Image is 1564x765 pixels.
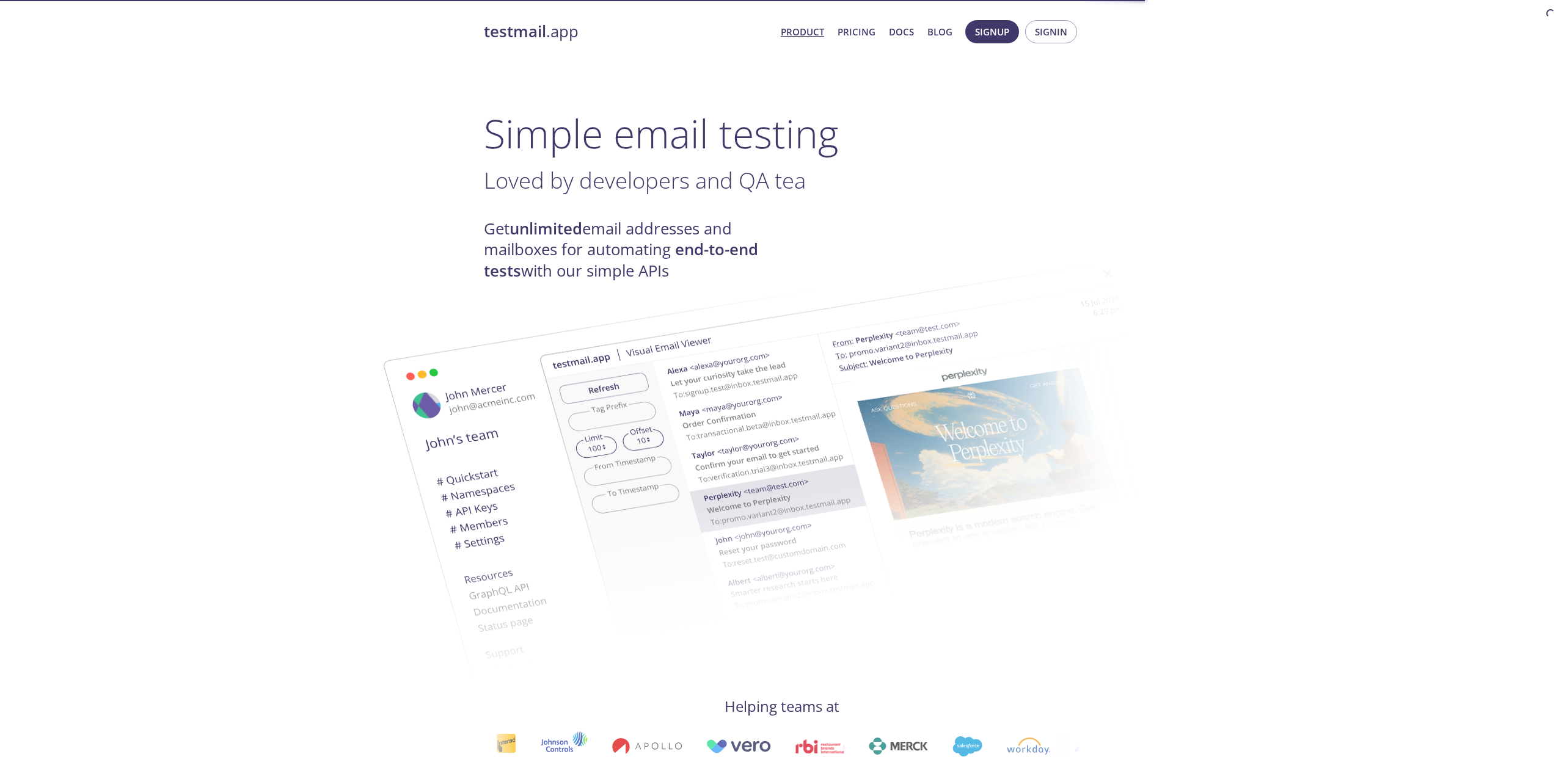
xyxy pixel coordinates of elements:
[868,738,927,755] img: merck
[838,24,875,40] a: Pricing
[484,165,806,195] span: Loved by developers and QA tea
[539,243,1199,656] img: testmail-email-viewer
[612,738,681,755] img: apollo
[1025,20,1077,43] button: Signin
[706,739,770,753] img: vero
[1035,24,1067,40] span: Signin
[1006,738,1050,755] img: workday
[795,739,844,753] img: rbi
[484,219,782,281] h4: Get email addresses and mailboxes for automating with our simple APIs
[889,24,914,40] a: Docs
[781,24,824,40] a: Product
[484,21,546,42] strong: testmail
[975,24,1009,40] span: Signup
[927,24,952,40] a: Blog
[484,239,758,281] strong: end-to-end tests
[510,218,582,239] strong: unlimited
[965,20,1019,43] button: Signup
[337,283,997,696] img: testmail-email-viewer
[952,736,981,756] img: salesforce
[495,733,516,760] img: interac
[484,697,1080,716] h4: Helping teams at
[484,110,1080,157] h1: Simple email testing
[484,21,771,42] a: testmail.app
[540,731,587,761] img: johnsoncontrols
